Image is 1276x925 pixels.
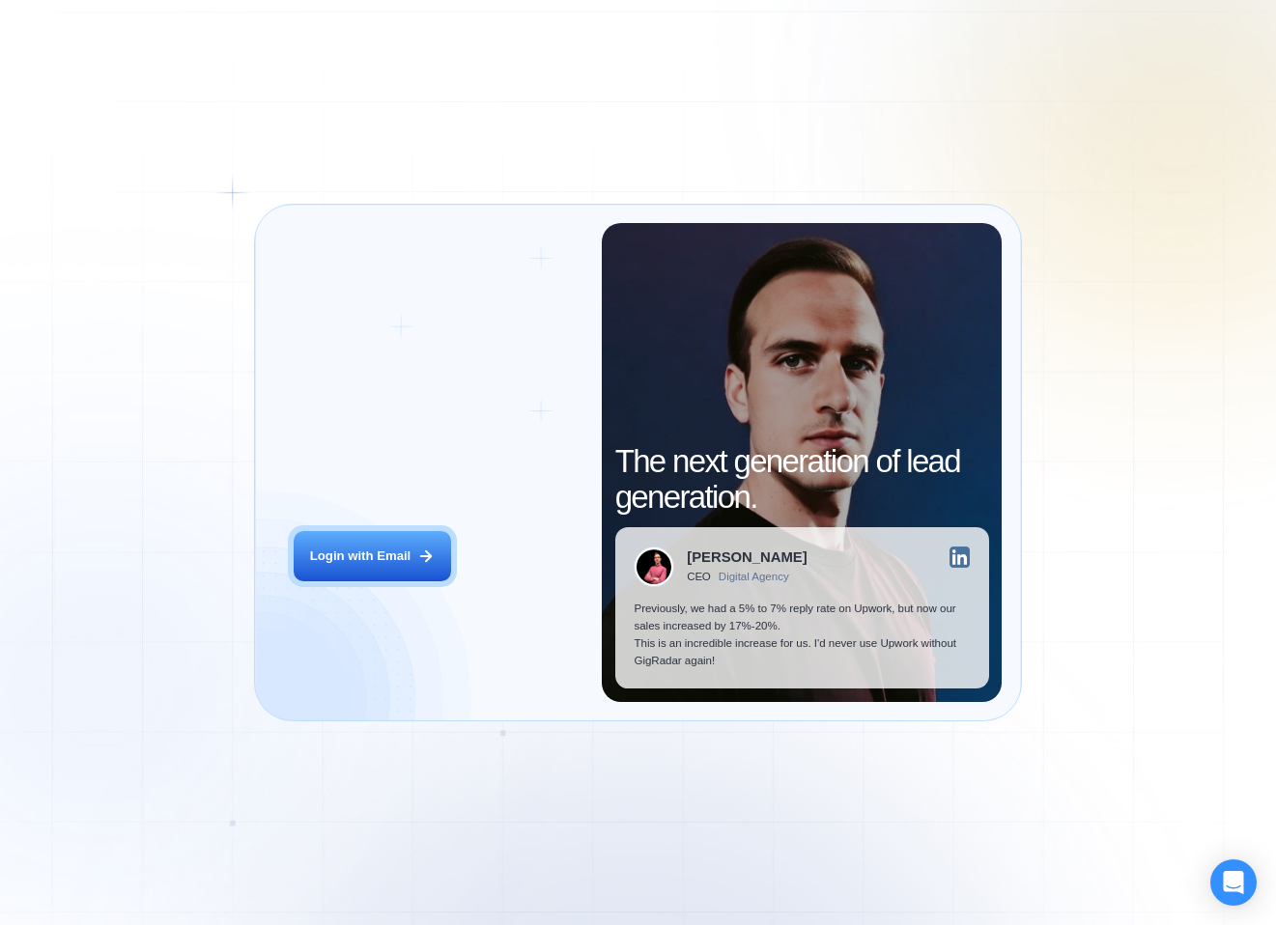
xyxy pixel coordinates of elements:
p: Previously, we had a 5% to 7% reply rate on Upwork, but now our sales increased by 17%-20%. This ... [634,600,970,670]
button: Login with Email [294,531,451,580]
div: [PERSON_NAME] [687,550,807,565]
h2: The next generation of lead generation. [615,444,989,515]
div: Login with Email [310,547,411,565]
div: Open Intercom Messenger [1210,859,1257,906]
div: CEO [687,571,710,583]
div: Digital Agency [719,571,789,583]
